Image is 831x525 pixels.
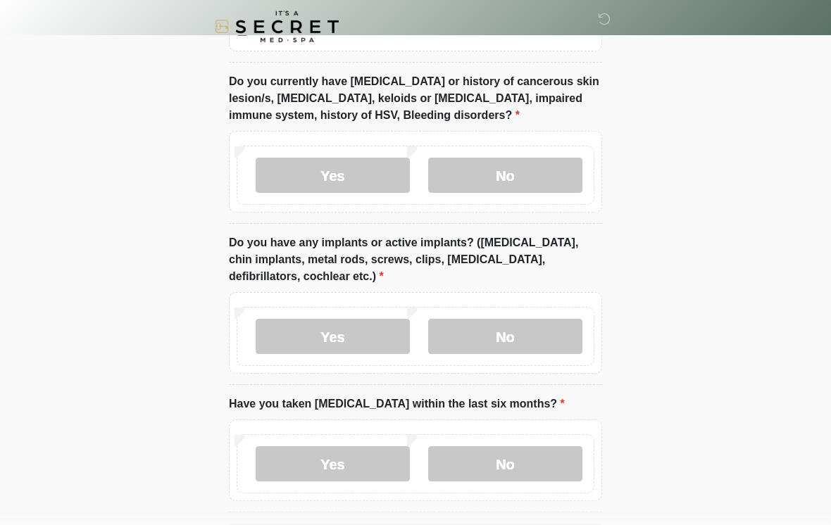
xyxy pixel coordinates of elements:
label: Yes [256,446,410,481]
label: No [428,319,582,354]
label: Do you have any implants or active implants? ([MEDICAL_DATA], chin implants, metal rods, screws, ... [229,234,602,285]
label: Yes [256,319,410,354]
label: No [428,158,582,193]
label: No [428,446,582,481]
label: Have you taken [MEDICAL_DATA] within the last six months? [229,396,565,412]
label: Yes [256,158,410,193]
img: It's A Secret Med Spa Logo [215,11,339,42]
label: Do you currently have [MEDICAL_DATA] or history of cancerous skin lesion/s, [MEDICAL_DATA], keloi... [229,73,602,124]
